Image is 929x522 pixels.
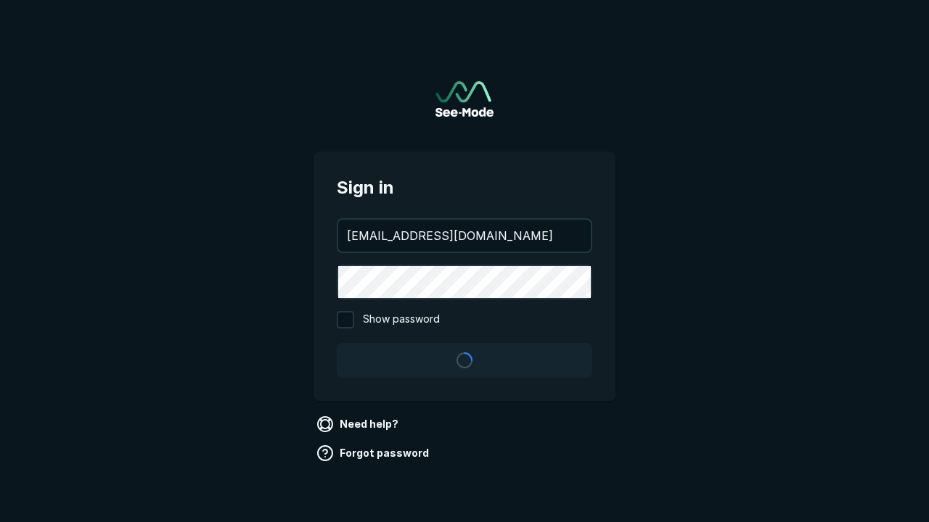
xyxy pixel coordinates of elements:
a: Go to sign in [435,81,494,117]
span: Sign in [337,175,592,201]
span: Show password [363,311,440,328]
input: your@email.com [338,220,591,252]
a: Need help? [314,413,404,436]
img: See-Mode Logo [435,81,494,117]
a: Forgot password [314,442,435,465]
